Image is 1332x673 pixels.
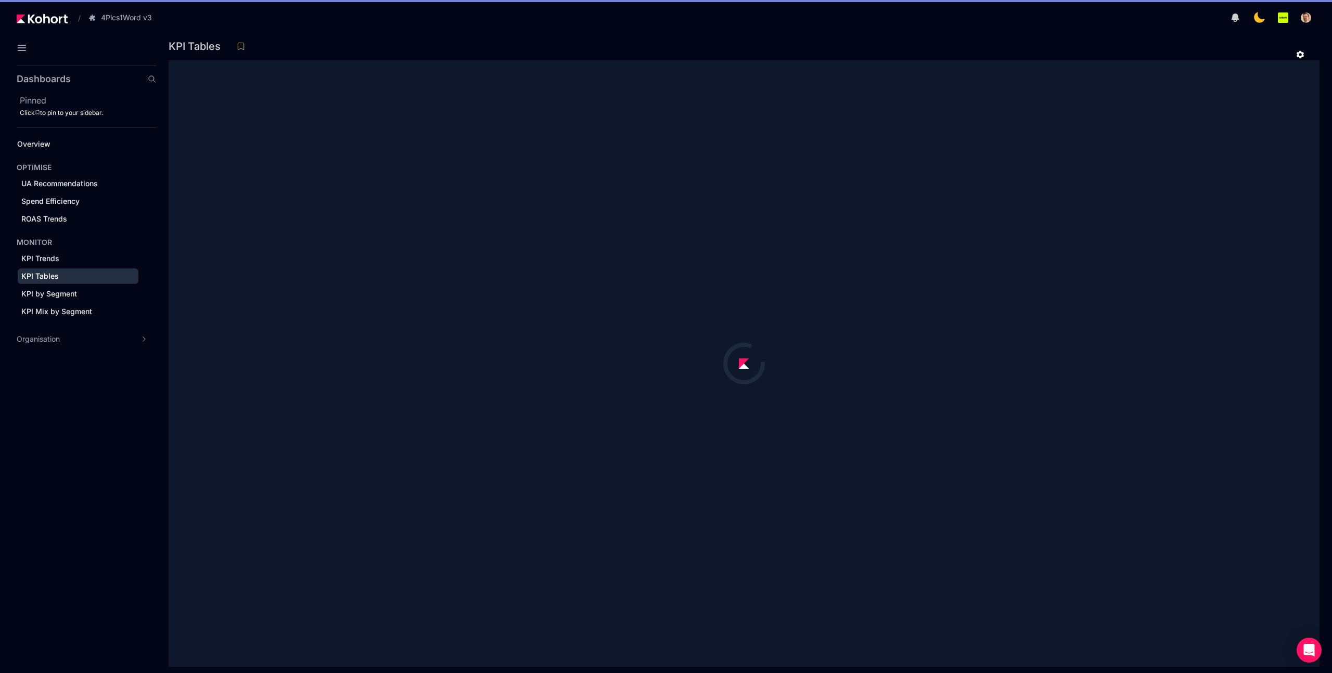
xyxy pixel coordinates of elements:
[20,94,156,107] h2: Pinned
[70,12,81,23] span: /
[18,304,138,319] a: KPI Mix by Segment
[21,289,77,298] span: KPI by Segment
[101,12,152,23] span: 4Pics1Word v3
[1297,638,1322,663] div: Open Intercom Messenger
[17,162,52,173] h4: OPTIMISE
[14,136,138,152] a: Overview
[21,197,80,205] span: Spend Efficiency
[21,271,59,280] span: KPI Tables
[18,211,138,227] a: ROAS Trends
[18,251,138,266] a: KPI Trends
[169,41,227,51] h3: KPI Tables
[17,74,71,84] h2: Dashboards
[83,9,163,27] button: 4Pics1Word v3
[17,237,52,248] h4: MONITOR
[1278,12,1288,23] img: logo_Lotum_Logo_20240521114851236074.png
[21,254,59,263] span: KPI Trends
[18,268,138,284] a: KPI Tables
[21,214,67,223] span: ROAS Trends
[20,109,156,117] div: Click to pin to your sidebar.
[21,179,98,188] span: UA Recommendations
[17,139,50,148] span: Overview
[17,334,60,344] span: Organisation
[18,286,138,302] a: KPI by Segment
[18,193,138,209] a: Spend Efficiency
[18,176,138,191] a: UA Recommendations
[21,307,92,316] span: KPI Mix by Segment
[17,14,68,23] img: Kohort logo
